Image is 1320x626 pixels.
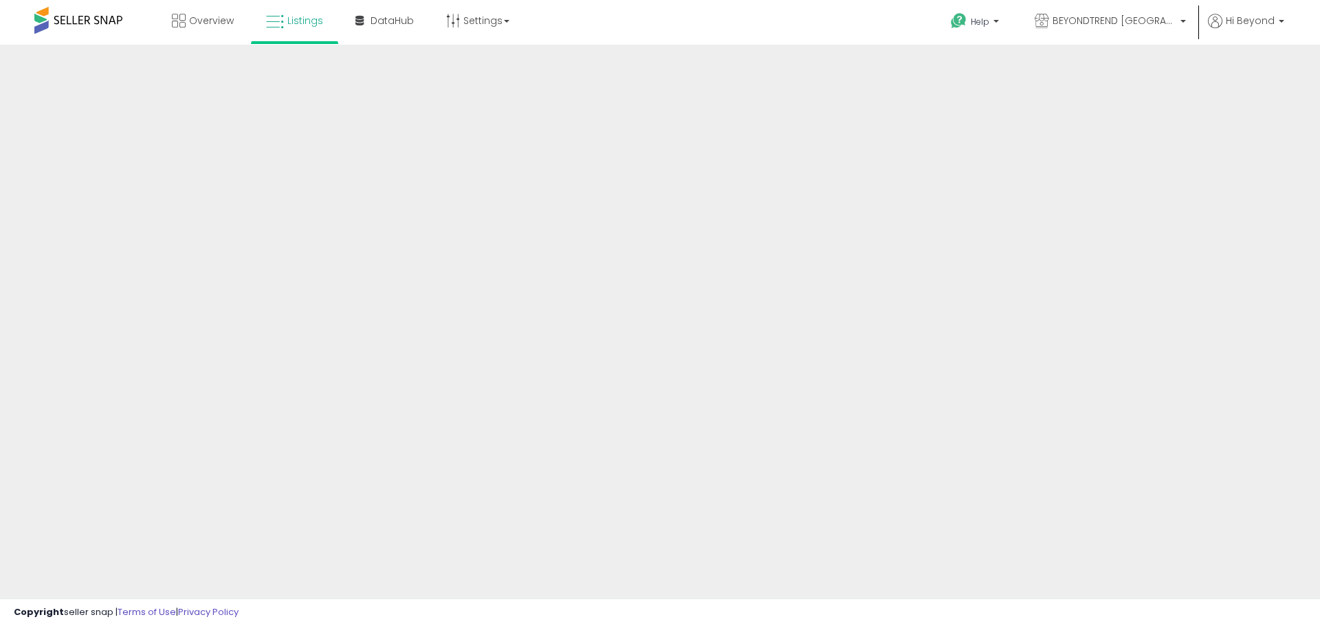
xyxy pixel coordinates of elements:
[940,2,1013,45] a: Help
[189,14,234,27] span: Overview
[178,605,239,618] a: Privacy Policy
[14,606,239,619] div: seller snap | |
[371,14,414,27] span: DataHub
[971,16,989,27] span: Help
[1053,14,1176,27] span: BEYONDTREND [GEOGRAPHIC_DATA]
[1226,14,1275,27] span: Hi Beyond
[950,12,967,30] i: Get Help
[14,605,64,618] strong: Copyright
[287,14,323,27] span: Listings
[1208,14,1284,45] a: Hi Beyond
[118,605,176,618] a: Terms of Use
